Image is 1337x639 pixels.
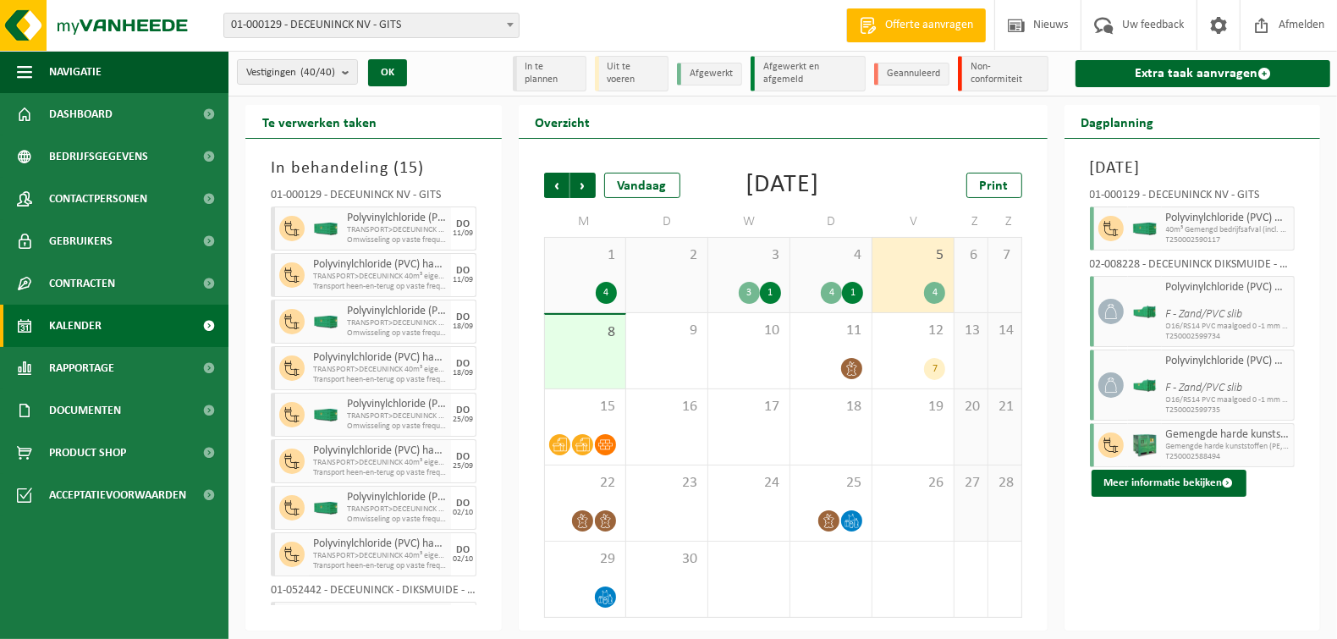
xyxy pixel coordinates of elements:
[1065,105,1171,138] h2: Dagplanning
[746,173,820,198] div: [DATE]
[997,474,1013,493] span: 28
[1090,190,1296,207] div: 01-000129 - DECEUNINCK NV - GITS
[1166,308,1243,321] i: F - Zand/PVC slib
[49,51,102,93] span: Navigatie
[347,491,447,504] span: Polyvinylchloride (PVC) hard, profielen, pre-consumer
[739,282,760,304] div: 3
[570,173,596,198] span: Volgende
[1090,156,1296,181] h3: [DATE]
[924,358,945,380] div: 7
[635,246,699,265] span: 2
[313,282,447,292] span: Transport heen-en-terug op vaste frequentie
[980,179,1009,193] span: Print
[456,405,470,416] div: DO
[708,207,790,237] td: W
[881,398,945,416] span: 19
[717,474,781,493] span: 24
[49,474,186,516] span: Acceptatievoorwaarden
[453,229,473,238] div: 11/09
[223,13,520,38] span: 01-000129 - DECEUNINCK NV - GITS
[453,462,473,471] div: 25/09
[224,14,519,37] span: 01-000129 - DECEUNINCK NV - GITS
[874,63,949,85] li: Geannuleerd
[751,56,867,91] li: Afgewerkt en afgemeld
[799,474,863,493] span: 25
[997,246,1013,265] span: 7
[799,322,863,340] span: 11
[519,105,608,138] h2: Overzicht
[49,305,102,347] span: Kalender
[963,322,979,340] span: 13
[553,246,617,265] span: 1
[453,276,473,284] div: 11/09
[1092,470,1246,497] button: Meer informatie bekijken
[347,411,447,421] span: TRANSPORT>DECEUNINCK PVC POST CONSUMER
[1166,442,1290,452] span: Gemengde harde kunststoffen (PE, PP en PVC), recycl. (indust
[49,432,126,474] span: Product Shop
[966,173,1022,198] a: Print
[596,282,617,304] div: 4
[313,375,447,385] span: Transport heen-en-terug op vaste frequentie
[245,105,393,138] h2: Te verwerken taken
[313,458,447,468] span: TRANSPORT>DECEUNINCK 40m³ eigendom klant PVC, post-consumer
[453,555,473,564] div: 02/10
[347,421,447,432] span: Omwisseling op vaste frequentie
[717,246,781,265] span: 3
[790,207,872,237] td: D
[604,173,680,198] div: Vandaag
[595,56,668,91] li: Uit te voeren
[313,258,447,272] span: Polyvinylchloride (PVC) hard, profielen en buizen, post-consumer
[49,347,114,389] span: Rapportage
[49,93,113,135] span: Dashboard
[347,318,447,328] span: TRANSPORT>DECEUNINCK PVC POST CONSUMER
[300,67,335,78] count: (40/40)
[635,550,699,569] span: 30
[1166,452,1290,462] span: T250002588494
[347,305,447,318] span: Polyvinylchloride (PVC) hard, profielen, pre-consumer
[237,59,358,85] button: Vestigingen(40/40)
[271,156,476,181] h3: In behandeling ( )
[553,474,617,493] span: 22
[456,545,470,555] div: DO
[1090,259,1296,276] div: 02-008228 - DECEUNINCK DIKSMUIDE - RECYCLING - DIKSMUIDE
[1132,306,1158,318] img: HK-XO-16-GN-00
[881,322,945,340] span: 12
[988,207,1022,237] td: Z
[313,365,447,375] span: TRANSPORT>DECEUNINCK 40m³ eigendom klant PVC, post-consumer
[1166,382,1243,394] i: F - Zand/PVC slib
[963,474,979,493] span: 27
[626,207,708,237] td: D
[347,225,447,235] span: TRANSPORT>DECEUNINCK PVC POST CONSUMER
[821,282,842,304] div: 4
[453,369,473,377] div: 18/09
[997,322,1013,340] span: 14
[846,8,986,42] a: Offerte aanvragen
[677,63,742,85] li: Afgewerkt
[347,515,447,525] span: Omwisseling op vaste frequentie
[456,499,470,509] div: DO
[49,178,147,220] span: Contactpersonen
[456,359,470,369] div: DO
[49,389,121,432] span: Documenten
[1132,379,1158,392] img: HK-XO-16-GN-00
[313,409,338,421] img: HK-XC-40-GN-00
[271,585,476,602] div: 01-052442 - DECEUNINCK - DIKSMUIDE - DIKSMUIDE
[453,322,473,331] div: 18/09
[271,190,476,207] div: 01-000129 - DECEUNINCK NV - GITS
[997,398,1013,416] span: 21
[456,312,470,322] div: DO
[760,282,781,304] div: 1
[313,537,447,551] span: Polyvinylchloride (PVC) hard, profielen en buizen, post-consumer
[399,160,418,177] span: 15
[955,207,988,237] td: Z
[456,219,470,229] div: DO
[553,550,617,569] span: 29
[635,398,699,416] span: 16
[1166,405,1290,416] span: T250002599735
[1132,223,1158,235] img: HK-XC-40-GN-00
[246,60,335,85] span: Vestigingen
[49,220,113,262] span: Gebruikers
[1166,322,1290,332] span: O16/RS14 PVC maalgoed 0 -1 mm SLIB FRACTIE
[347,212,447,225] span: Polyvinylchloride (PVC) hard, profielen, pre-consumer
[635,474,699,493] span: 23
